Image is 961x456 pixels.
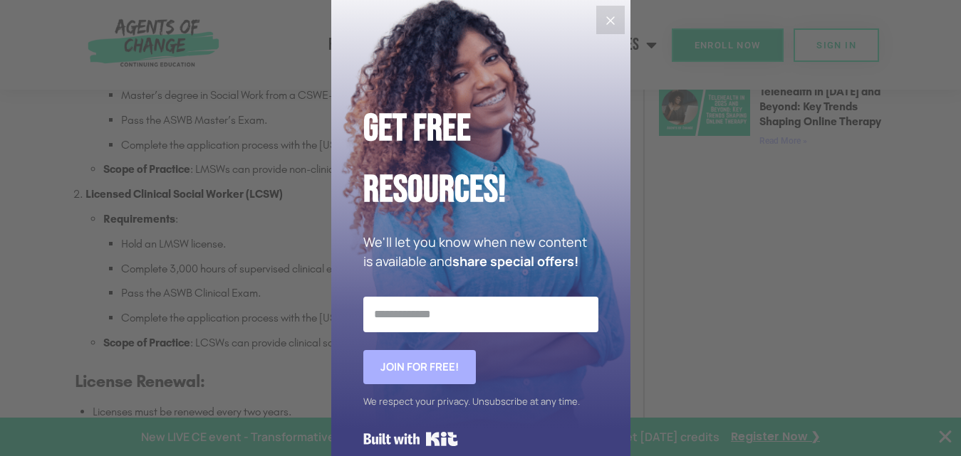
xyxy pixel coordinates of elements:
[363,297,598,332] input: Email Address
[363,98,598,221] h2: Get Free Resources!
[596,6,625,34] button: Close
[363,391,598,412] div: We respect your privacy. Unsubscribe at any time.
[452,253,578,270] strong: share special offers!
[363,233,598,271] p: We'll let you know when new content is available and
[363,350,476,384] button: Join for FREE!
[363,426,458,452] a: Built with Kit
